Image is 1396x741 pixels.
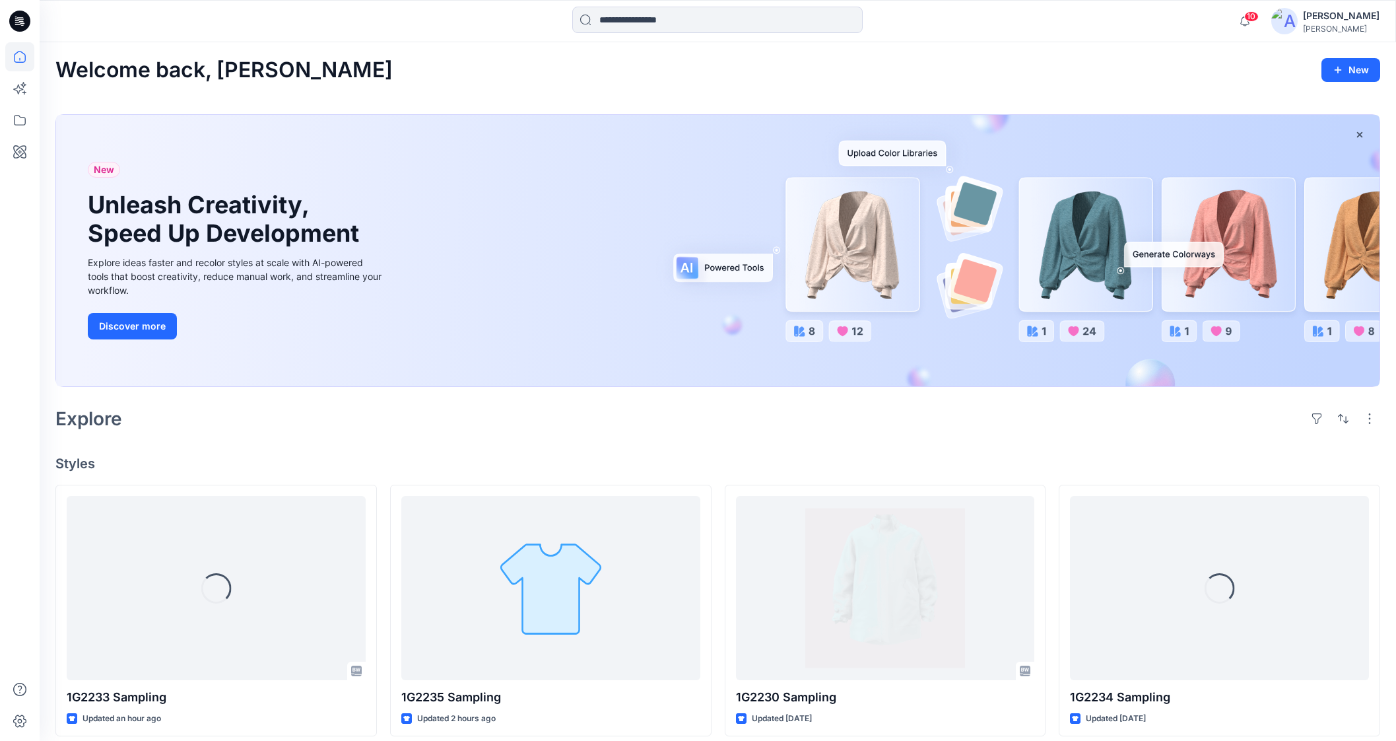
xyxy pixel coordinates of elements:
[94,162,114,178] span: New
[1244,11,1259,22] span: 10
[736,688,1035,707] p: 1G2230 Sampling
[55,58,393,83] h2: Welcome back, [PERSON_NAME]
[88,256,385,297] div: Explore ideas faster and recolor styles at scale with AI-powered tools that boost creativity, red...
[1086,712,1146,726] p: Updated [DATE]
[752,712,812,726] p: Updated [DATE]
[88,191,365,248] h1: Unleash Creativity, Speed Up Development
[83,712,161,726] p: Updated an hour ago
[1303,24,1379,34] div: [PERSON_NAME]
[88,313,177,339] button: Discover more
[1321,58,1380,82] button: New
[736,496,1035,680] a: 1G2230 Sampling
[401,688,700,707] p: 1G2235 Sampling
[401,496,700,680] a: 1G2235 Sampling
[55,408,122,429] h2: Explore
[1303,8,1379,24] div: [PERSON_NAME]
[88,313,385,339] a: Discover more
[1070,688,1369,707] p: 1G2234 Sampling
[67,688,366,707] p: 1G2233 Sampling
[55,456,1380,472] h4: Styles
[417,712,496,726] p: Updated 2 hours ago
[1271,8,1298,34] img: avatar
